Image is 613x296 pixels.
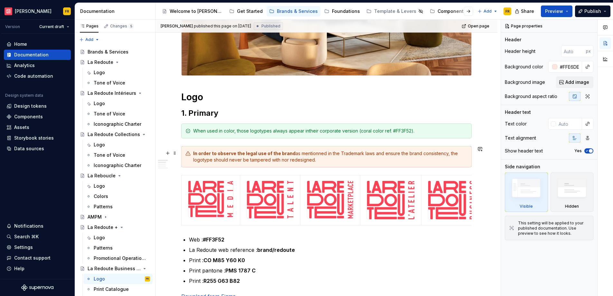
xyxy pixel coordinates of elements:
div: Header height [505,48,535,54]
button: Publish [575,5,610,17]
a: Logo [83,140,153,150]
a: Colors [83,191,153,202]
a: Logo [83,67,153,78]
button: [PERSON_NAME]FR [1,4,73,18]
div: Contact support [14,255,51,261]
span: Current draft [39,24,64,29]
div: Notifications [14,223,43,229]
div: Components [438,8,466,15]
div: Text color [505,121,527,127]
a: Iconographic Charter [83,160,153,171]
div: Help [14,265,24,272]
img: fe4f2303-700b-41aa-8e48-a0c9271709e9.png [188,181,233,217]
div: Changes [110,24,134,29]
a: Patterns [83,202,153,212]
a: Documentation [4,50,71,60]
button: Notifications [4,221,71,231]
a: Patterns [83,243,153,253]
div: Background aspect ratio [505,93,557,100]
div: Logo [94,276,105,282]
div: La Redoute [88,59,113,65]
div: La Redoute Intérieurs [88,90,136,96]
button: Current draft [36,22,72,31]
a: Brands & Services [77,47,153,57]
div: La Redoute Business & Others [88,265,141,272]
span: 5 [128,24,134,29]
div: Search ⌘K [14,233,39,240]
a: AMPM [77,212,153,222]
div: Logo [94,100,105,107]
div: Settings [14,244,33,251]
p: Web : [189,236,472,243]
div: Logo [94,183,105,189]
div: Header text [505,109,531,115]
div: Header [505,36,521,43]
a: La Redoute Intérieurs [77,88,153,98]
a: Home [4,39,71,49]
div: When used in color, those logotypes always appear intheir corporate version (coral color ref. #FF... [193,128,467,134]
label: Yes [574,148,582,153]
span: Open page [468,24,489,29]
div: Visible [505,173,548,212]
div: Assets [14,124,29,131]
div: Patterns [94,203,113,210]
button: Search ⌘K [4,232,71,242]
div: FR [65,9,69,14]
div: Logo [94,142,105,148]
div: Print Catalogue [94,286,129,292]
div: Get Started [237,8,263,15]
input: Auto [557,61,582,73]
a: Tone of Voice [83,150,153,160]
span: Publish [584,8,601,15]
button: Add [77,35,101,44]
p: Print : [189,256,472,264]
span: Add [85,37,93,42]
div: Home [14,41,27,47]
div: Version [5,24,20,29]
p: px [586,49,591,54]
div: Template & Levers [374,8,416,15]
strong: In order to observe the legal use of the brand [193,151,296,156]
button: Help [4,263,71,274]
a: Get Started [227,6,265,16]
span: Add image [565,79,589,85]
span: Add [484,9,492,14]
a: Logo [83,98,153,109]
div: Visible [520,204,533,209]
a: Design tokens [4,101,71,111]
a: Brands & Services [267,6,320,16]
a: Code automation [4,71,71,81]
span: Preview [545,8,563,15]
div: Brands & Services [88,49,128,55]
div: Iconographic Charter [94,121,141,127]
div: Logo [94,69,105,76]
div: Tone of Voice [94,80,125,86]
a: LogoFR [83,274,153,284]
img: f15b4b9a-d43c-4bd8-bdfb-9b20b89b7814.png [5,7,12,15]
strong: CO M85 Y60 K0 [203,257,245,263]
div: Code automation [14,73,53,79]
div: Hidden [551,173,594,212]
div: as mentionned in the Trademark laws and ensure the brand consistency, the logotype should never b... [193,150,467,163]
div: Background image [505,79,545,85]
div: Foundations [332,8,360,15]
input: Auto [556,118,582,130]
div: Brands & Services [277,8,318,15]
a: Components [4,112,71,122]
a: Logo [83,232,153,243]
div: Background color [505,64,543,70]
div: Hidden [565,204,579,209]
h1: Logo [181,91,472,103]
strong: #FF3F52 [203,236,224,243]
div: Logo [94,234,105,241]
div: La Redoute + [88,224,118,231]
div: La Reboucle [88,173,116,179]
div: Documentation [80,8,153,15]
a: Analytics [4,60,71,71]
button: Add [476,7,500,16]
a: Tone of Voice [83,109,153,119]
a: Open page [460,22,492,31]
div: [PERSON_NAME] [15,8,52,15]
a: Print Catalogue [83,284,153,294]
div: Pages [80,24,99,29]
